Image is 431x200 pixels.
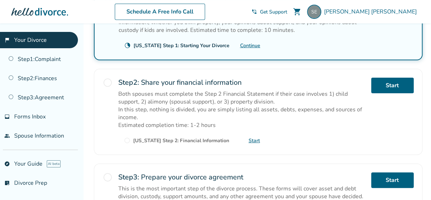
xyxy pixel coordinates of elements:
[14,113,46,121] span: Forms Inbox
[293,7,301,16] span: shopping_cart
[134,42,229,49] div: [US_STATE] Step 1: Starting Your Divorce
[118,172,365,182] h2: Prepare your divorce agreement
[240,42,260,49] a: Continue
[371,78,414,93] a: Start
[103,78,113,88] span: radio_button_unchecked
[124,42,131,49] span: clock_loader_40
[249,137,260,144] a: Start
[307,5,321,19] img: smelso19@gmail.com
[251,9,257,15] span: phone_in_talk
[4,37,10,43] span: flag_2
[396,166,431,200] iframe: Chat Widget
[4,133,10,139] span: people
[133,137,229,144] div: [US_STATE] Step 2: Financial Information
[4,180,10,186] span: list_alt_check
[4,114,10,120] span: inbox
[4,161,10,167] span: explore
[324,8,420,16] span: [PERSON_NAME] [PERSON_NAME]
[118,90,365,106] p: Both spouses must complete the Step 2 Financial Statement if their case involves 1) child support...
[115,4,205,20] a: Schedule A Free Info Call
[118,78,365,87] h2: Share your financial information
[47,160,61,167] span: AI beta
[118,172,139,182] strong: Step 3 :
[251,9,287,15] a: phone_in_talkGet Support
[260,9,287,15] span: Get Support
[118,78,139,87] strong: Step 2 :
[118,121,365,129] p: Estimated completion time: 1-2 hours
[371,172,414,188] a: Start
[103,172,113,182] span: radio_button_unchecked
[124,137,130,144] span: radio_button_unchecked
[118,106,365,121] p: In this step, nothing is divided, you are simply listing all assets, debts, expenses, and sources...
